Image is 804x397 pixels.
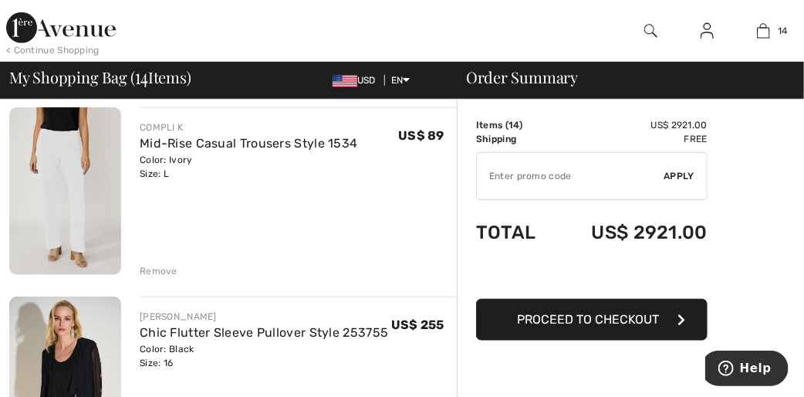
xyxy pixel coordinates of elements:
span: 14 [778,24,788,38]
span: EN [391,75,410,86]
td: Free [555,132,708,146]
td: US$ 2921.00 [555,206,708,259]
iframe: Opens a widget where you can find more information [705,351,789,389]
span: Proceed to Checkout [517,312,659,327]
span: My Shopping Bag ( Items) [9,70,191,85]
span: US$ 89 [398,128,444,143]
div: [PERSON_NAME] [140,310,388,324]
div: Order Summary [448,70,795,85]
img: US Dollar [333,75,357,87]
img: search the website [644,22,657,40]
a: Mid-Rise Casual Trousers Style 1534 [140,136,358,151]
img: Mid-Rise Casual Trousers Style 1534 [9,107,121,276]
iframe: PayPal-paypal [476,259,708,294]
input: Promo code [477,153,664,199]
a: Sign In [688,22,726,41]
img: My Info [701,22,714,40]
div: Remove [140,264,177,278]
span: 14 [508,120,520,131]
div: < Continue Shopping [6,43,100,57]
td: US$ 2921.00 [555,118,708,132]
span: Apply [664,169,695,183]
td: Shipping [476,132,555,146]
img: 1ère Avenue [6,12,116,43]
span: US$ 255 [391,317,444,332]
span: USD [333,75,382,86]
a: 14 [736,22,791,40]
div: Color: Ivory Size: L [140,153,358,181]
td: Total [476,206,555,259]
button: Proceed to Checkout [476,299,708,341]
img: My Bag [757,22,770,40]
td: Items ( ) [476,118,555,132]
div: COMPLI K [140,120,358,134]
span: 14 [135,66,148,86]
div: Color: Black Size: 16 [140,342,388,370]
a: Chic Flutter Sleeve Pullover Style 253755 [140,325,388,340]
